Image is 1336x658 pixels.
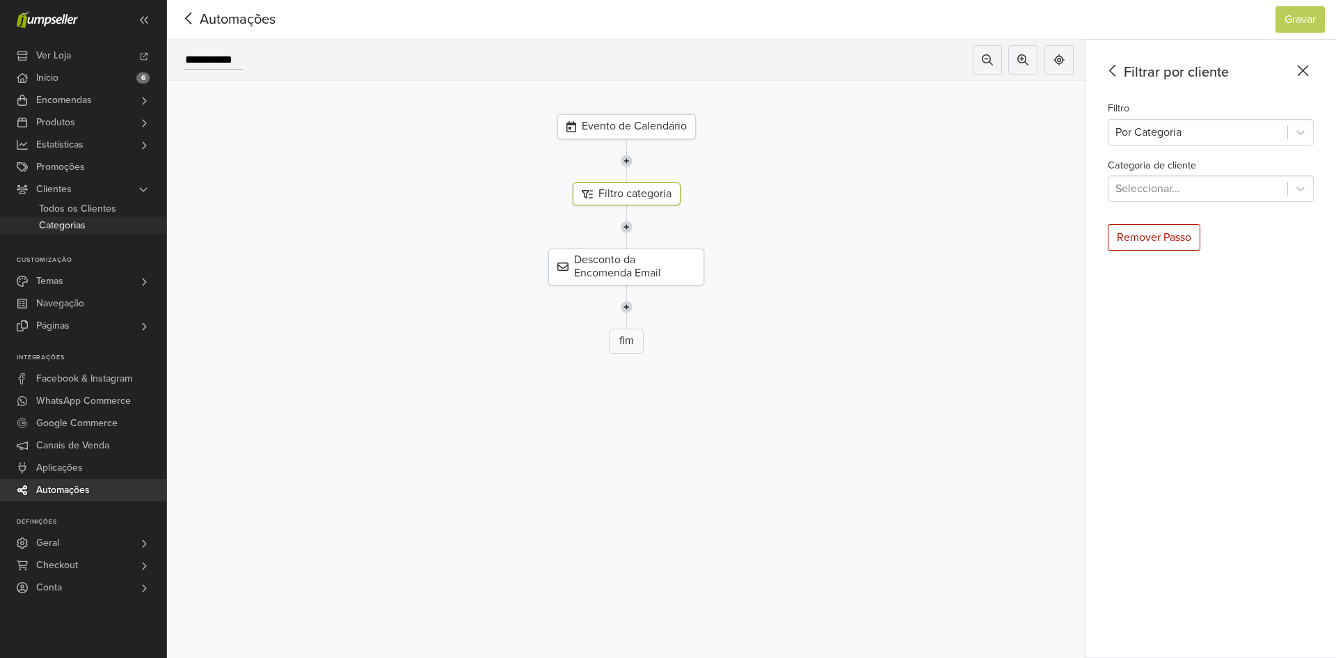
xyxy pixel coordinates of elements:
[573,182,681,205] div: Filtro categoria
[36,315,70,337] span: Páginas
[557,114,696,139] div: Evento de Calendário
[621,285,633,329] img: line-7960e5f4d2b50ad2986e.svg
[36,111,75,134] span: Produtos
[17,354,166,362] p: Integrações
[39,201,116,217] span: Todos os Clientes
[36,532,59,554] span: Geral
[36,67,58,89] span: Início
[1108,158,1196,173] label: Categoria de cliente
[1108,101,1129,116] label: Filtro
[1102,62,1314,83] div: Filtrar por cliente
[36,390,131,412] span: WhatsApp Commerce
[548,249,704,285] div: Desconto da Encomenda Email
[36,292,84,315] span: Navegação
[36,89,92,111] span: Encomendas
[621,205,633,249] img: line-7960e5f4d2b50ad2986e.svg
[1275,6,1325,33] button: Gravar
[36,479,90,501] span: Automações
[36,368,132,390] span: Facebook & Instagram
[36,178,72,201] span: Clientes
[1108,224,1200,251] div: Remover Passo
[36,270,63,292] span: Temas
[136,72,150,84] span: 6
[36,156,85,178] span: Promoções
[17,256,166,265] p: Customização
[609,329,644,354] div: fim
[621,139,633,182] img: line-7960e5f4d2b50ad2986e.svg
[178,9,254,30] span: Automações
[39,217,86,234] span: Categorias
[36,134,83,156] span: Estatísticas
[36,45,71,67] span: Ver Loja
[17,518,166,526] p: Definições
[36,577,62,599] span: Conta
[36,554,78,577] span: Checkout
[36,412,118,434] span: Google Commerce
[36,434,109,457] span: Canais de Venda
[36,457,83,479] span: Aplicações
